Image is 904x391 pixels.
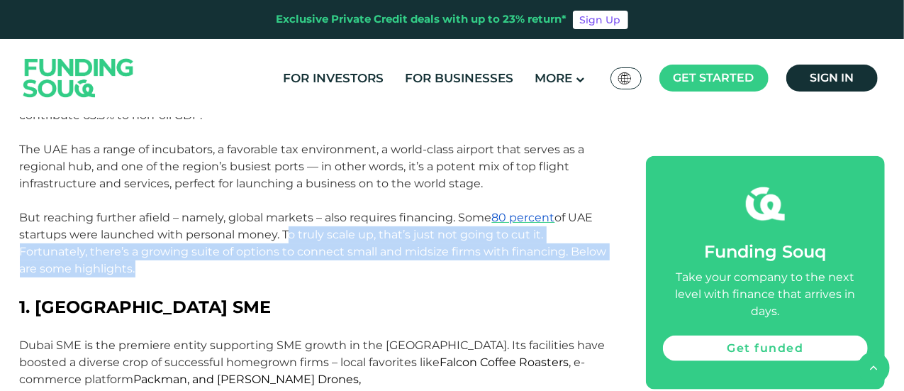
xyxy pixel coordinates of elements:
[492,211,555,224] a: 80 percent
[20,211,607,275] span: But reaching further afield – namely, global markets – also requires financing. Some of UAE start...
[535,71,572,85] span: More
[663,336,867,361] a: Get funded
[858,352,890,384] button: back
[674,71,754,84] span: Get started
[746,185,785,224] img: fsicon
[704,241,826,262] span: Funding Souq
[440,356,569,369] span: Falcon Coffee Roasters
[20,297,272,317] span: 1. [GEOGRAPHIC_DATA] SME
[663,269,867,320] div: Take your company to the next level with finance that arrives in days.
[277,11,567,28] div: Exclusive Private Credit deals with up to 23% return*
[618,72,631,84] img: SA Flag
[786,65,878,92] a: Sign in
[810,71,854,84] span: Sign in
[401,67,517,90] a: For Businesses
[9,42,148,114] img: Logo
[573,11,628,29] a: Sign Up
[279,67,387,90] a: For Investors
[20,143,585,190] span: The UAE has a range of incubators, a favorable tax environment, a world-class airport that serves...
